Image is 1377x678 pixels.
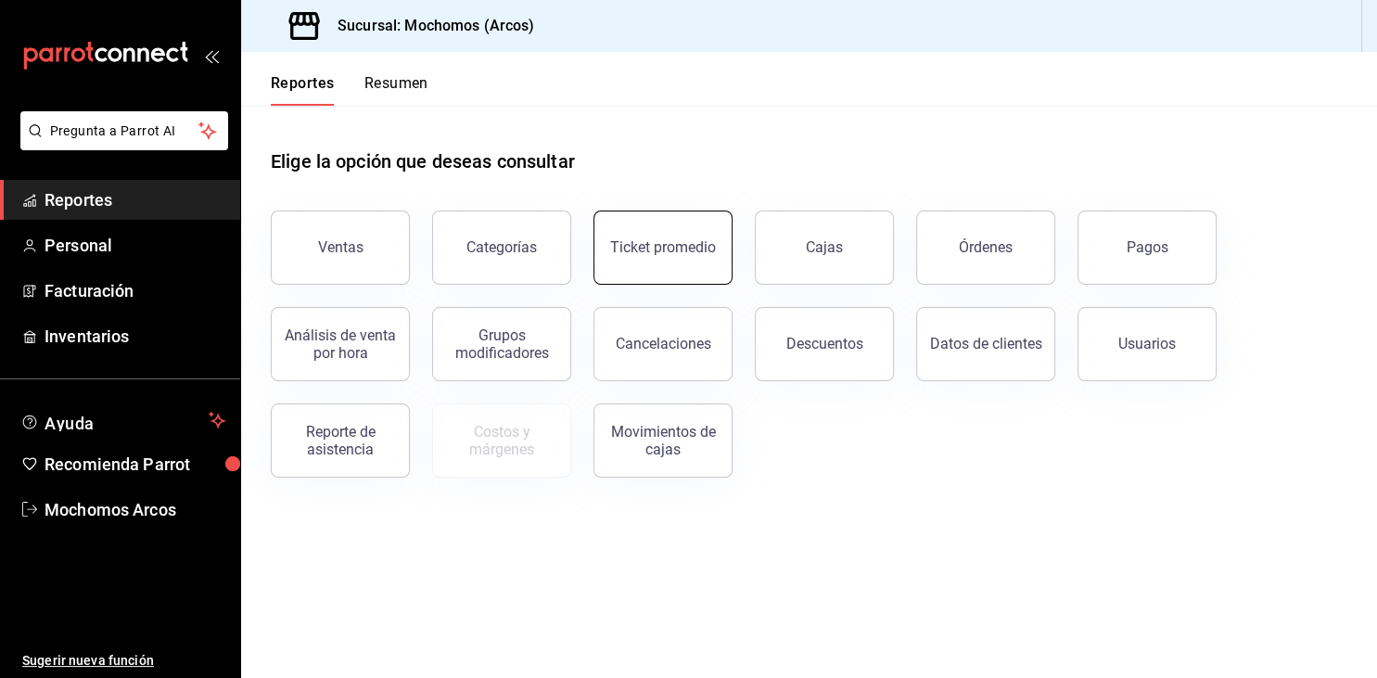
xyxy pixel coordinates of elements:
span: Mochomos Arcos [45,497,225,522]
div: Cancelaciones [616,335,711,352]
span: Sugerir nueva función [22,651,225,671]
button: Órdenes [916,211,1055,285]
button: Ventas [271,211,410,285]
a: Pregunta a Parrot AI [13,134,228,154]
div: Grupos modificadores [444,326,559,362]
h3: Sucursal: Mochomos (Arcos) [323,15,534,37]
span: Ayuda [45,409,201,431]
span: Facturación [45,278,225,303]
span: Inventarios [45,324,225,349]
div: Categorías [466,238,537,256]
button: Resumen [364,74,428,106]
div: Datos de clientes [930,335,1042,352]
button: Datos de clientes [916,307,1055,381]
button: Ticket promedio [593,211,733,285]
div: Descuentos [786,335,863,352]
button: Grupos modificadores [432,307,571,381]
h1: Elige la opción que deseas consultar [271,147,575,175]
button: Usuarios [1077,307,1217,381]
div: Reporte de asistencia [283,423,398,458]
div: Órdenes [959,238,1013,256]
span: Pregunta a Parrot AI [50,122,199,141]
button: Movimientos de cajas [593,403,733,478]
div: Costos y márgenes [444,423,559,458]
div: Movimientos de cajas [606,423,720,458]
div: Ticket promedio [610,238,716,256]
button: Cancelaciones [593,307,733,381]
button: Pregunta a Parrot AI [20,111,228,150]
button: open_drawer_menu [204,48,219,63]
div: navigation tabs [271,74,428,106]
button: Cajas [755,211,894,285]
div: Cajas [806,238,843,256]
div: Pagos [1127,238,1168,256]
button: Categorías [432,211,571,285]
button: Reportes [271,74,335,106]
button: Contrata inventarios para ver este reporte [432,403,571,478]
button: Pagos [1077,211,1217,285]
span: Recomienda Parrot [45,452,225,477]
span: Personal [45,233,225,258]
button: Descuentos [755,307,894,381]
div: Ventas [318,238,363,256]
div: Análisis de venta por hora [283,326,398,362]
div: Usuarios [1118,335,1176,352]
button: Análisis de venta por hora [271,307,410,381]
button: Reporte de asistencia [271,403,410,478]
span: Reportes [45,187,225,212]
